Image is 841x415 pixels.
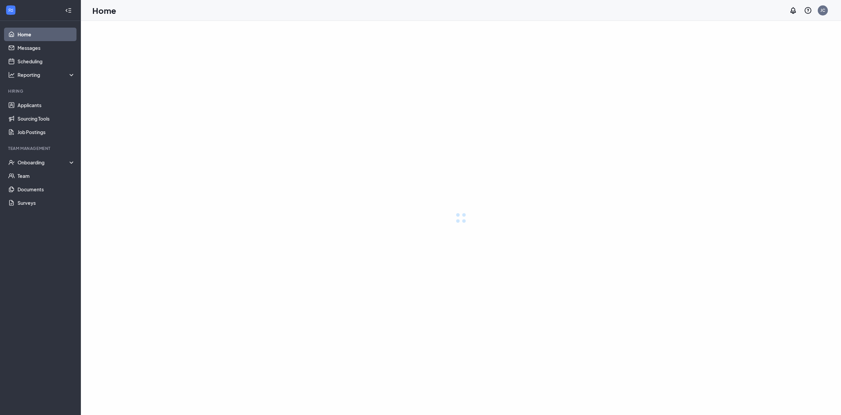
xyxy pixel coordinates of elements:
div: Hiring [8,88,74,94]
a: Job Postings [18,125,75,139]
a: Surveys [18,196,75,210]
svg: QuestionInfo [804,6,812,14]
div: JC [820,7,825,13]
div: Team Management [8,146,74,151]
a: Messages [18,41,75,55]
a: Team [18,169,75,183]
a: Scheduling [18,55,75,68]
div: Reporting [18,71,75,78]
a: Applicants [18,98,75,112]
a: Documents [18,183,75,196]
a: Sourcing Tools [18,112,75,125]
svg: Analysis [8,71,15,78]
svg: Collapse [65,7,72,14]
h1: Home [92,5,116,16]
svg: UserCheck [8,159,15,166]
svg: Notifications [789,6,797,14]
a: Home [18,28,75,41]
div: Onboarding [18,159,75,166]
svg: WorkstreamLogo [7,7,14,13]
